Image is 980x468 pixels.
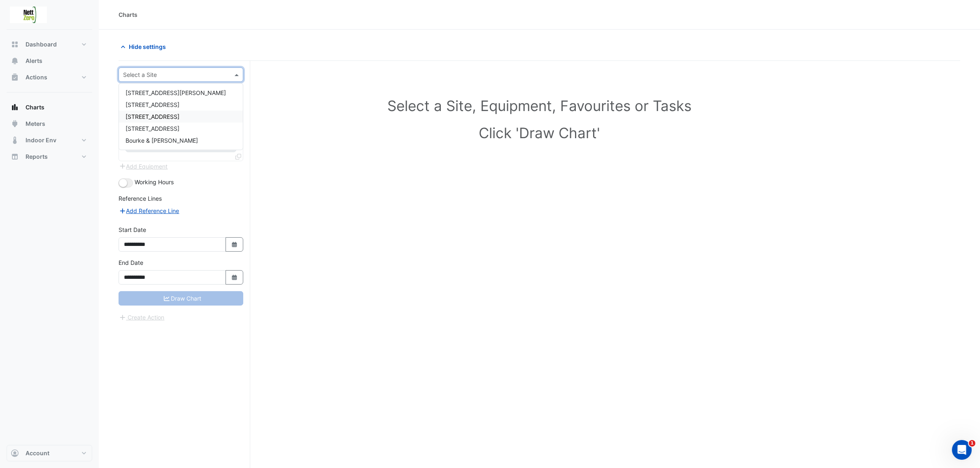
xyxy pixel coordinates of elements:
button: Dashboard [7,36,92,53]
span: Clone Favourites and Tasks from this Equipment to other Equipment [235,153,241,160]
span: Alerts [26,57,42,65]
span: Indoor Env [26,136,56,144]
label: End Date [119,258,143,267]
app-icon: Indoor Env [11,136,19,144]
span: Account [26,449,49,457]
span: Charts [26,103,44,111]
app-icon: Actions [11,73,19,81]
label: Start Date [119,225,146,234]
div: Options List [119,83,243,150]
app-escalated-ticket-create-button: Please correct errors first [119,313,165,320]
span: 1 [969,440,975,447]
span: Reports [26,153,48,161]
app-icon: Meters [11,120,19,128]
span: Actions [26,73,47,81]
app-icon: Dashboard [11,40,19,49]
label: Reference Lines [119,194,162,203]
button: Account [7,445,92,461]
button: Alerts [7,53,92,69]
span: [STREET_ADDRESS] [126,125,179,132]
span: Bourke & [PERSON_NAME] [126,137,198,144]
button: Meters [7,116,92,132]
button: Reports [7,148,92,165]
button: Add Reference Line [119,206,180,215]
button: Hide settings [119,39,171,54]
span: [STREET_ADDRESS] [126,101,179,108]
img: Company Logo [10,7,47,23]
h1: Click 'Draw Chart' [137,124,942,141]
button: Indoor Env [7,132,92,148]
iframe: Intercom live chat [952,440,972,460]
span: Meters [26,120,45,128]
span: [STREET_ADDRESS][PERSON_NAME] [126,89,226,96]
span: Dashboard [26,40,57,49]
fa-icon: Select Date [231,274,238,281]
button: Charts [7,99,92,116]
span: Hide settings [129,42,166,51]
button: Actions [7,69,92,86]
span: Working Hours [135,178,174,185]
fa-icon: Select Date [231,241,238,248]
h1: Select a Site, Equipment, Favourites or Tasks [137,97,942,114]
app-icon: Alerts [11,57,19,65]
app-icon: Reports [11,153,19,161]
app-icon: Charts [11,103,19,111]
div: Charts [119,10,137,19]
span: [STREET_ADDRESS] [126,113,179,120]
